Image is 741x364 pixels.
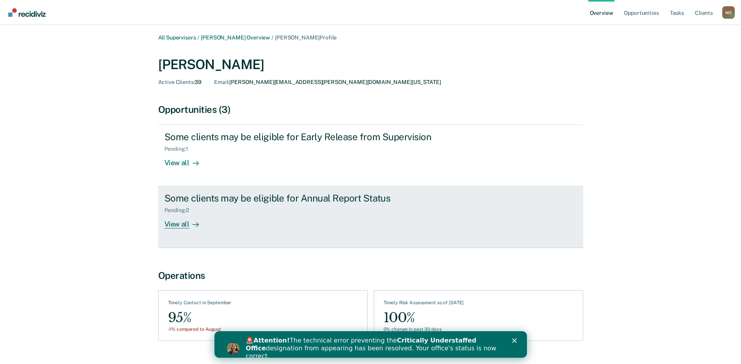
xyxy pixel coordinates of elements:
div: Timely Contact in September [168,300,232,309]
div: 🚨 The technical error preventing the designation from appearing has been resolved. Your office's ... [31,5,287,29]
div: 39 [158,79,202,86]
div: Operations [158,270,583,281]
div: Timely Risk Assessment as of [DATE] [384,300,464,309]
div: Pending : 1 [164,146,195,152]
div: View all [164,152,208,168]
div: Pending : 2 [164,207,196,214]
a: [PERSON_NAME] Overview [201,34,270,41]
div: 100% [384,309,464,327]
img: Recidiviz [8,8,46,17]
a: All Supervisors [158,34,196,41]
button: Profile dropdown button [722,6,735,19]
div: View all [164,214,208,229]
div: M E [722,6,735,19]
div: 0% change in past 30 days [384,327,464,332]
b: Critically Understaffed Office [31,5,262,21]
span: / [270,34,275,41]
span: Active Clients : [158,79,195,85]
span: Email : [214,79,229,85]
div: [PERSON_NAME] [158,57,583,73]
a: Some clients may be eligible for Early Release from SupervisionPending:1View all [158,125,583,186]
div: 95% [168,309,232,327]
b: Attention! [39,5,75,13]
a: Some clients may be eligible for Annual Report StatusPending:2View all [158,186,583,248]
span: [PERSON_NAME] Profile [275,34,337,41]
div: Opportunities (3) [158,104,583,115]
div: -1% compared to August [168,327,232,332]
div: Some clients may be eligible for Early Release from Supervision [164,131,439,143]
span: / [196,34,201,41]
div: Close [298,7,305,12]
div: Some clients may be eligible for Annual Report Status [164,193,439,204]
div: [PERSON_NAME][EMAIL_ADDRESS][PERSON_NAME][DOMAIN_NAME][US_STATE] [214,79,441,86]
iframe: Intercom live chat banner [214,331,527,358]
